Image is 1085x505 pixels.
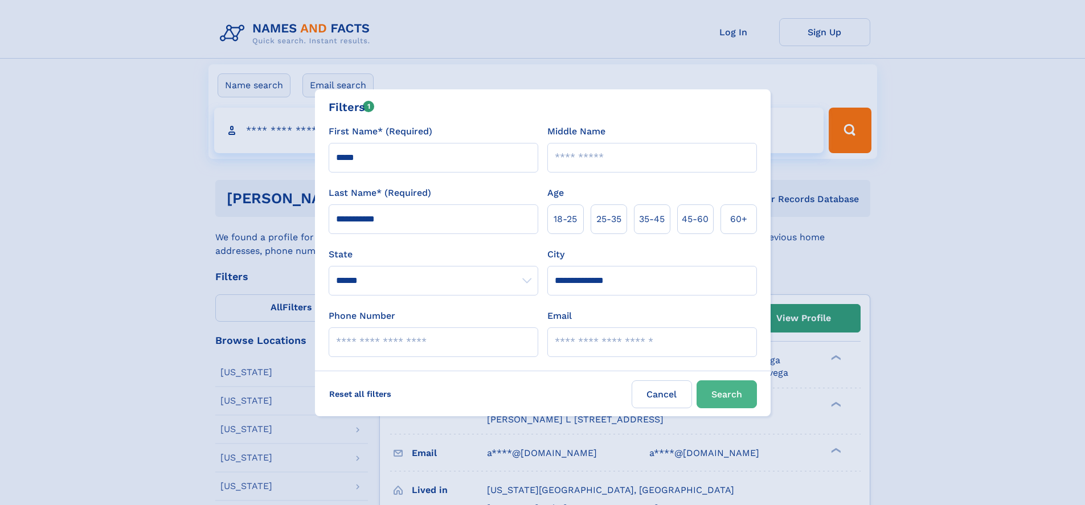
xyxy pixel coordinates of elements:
label: Last Name* (Required) [329,186,431,200]
label: Middle Name [547,125,605,138]
span: 18‑25 [554,212,577,226]
label: Phone Number [329,309,395,323]
span: 45‑60 [682,212,709,226]
span: 35‑45 [639,212,665,226]
label: Cancel [632,380,692,408]
button: Search [697,380,757,408]
span: 25‑35 [596,212,621,226]
span: 60+ [730,212,747,226]
label: City [547,248,564,261]
label: Email [547,309,572,323]
label: State [329,248,538,261]
label: First Name* (Required) [329,125,432,138]
label: Age [547,186,564,200]
label: Reset all filters [322,380,399,408]
div: Filters [329,98,375,116]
